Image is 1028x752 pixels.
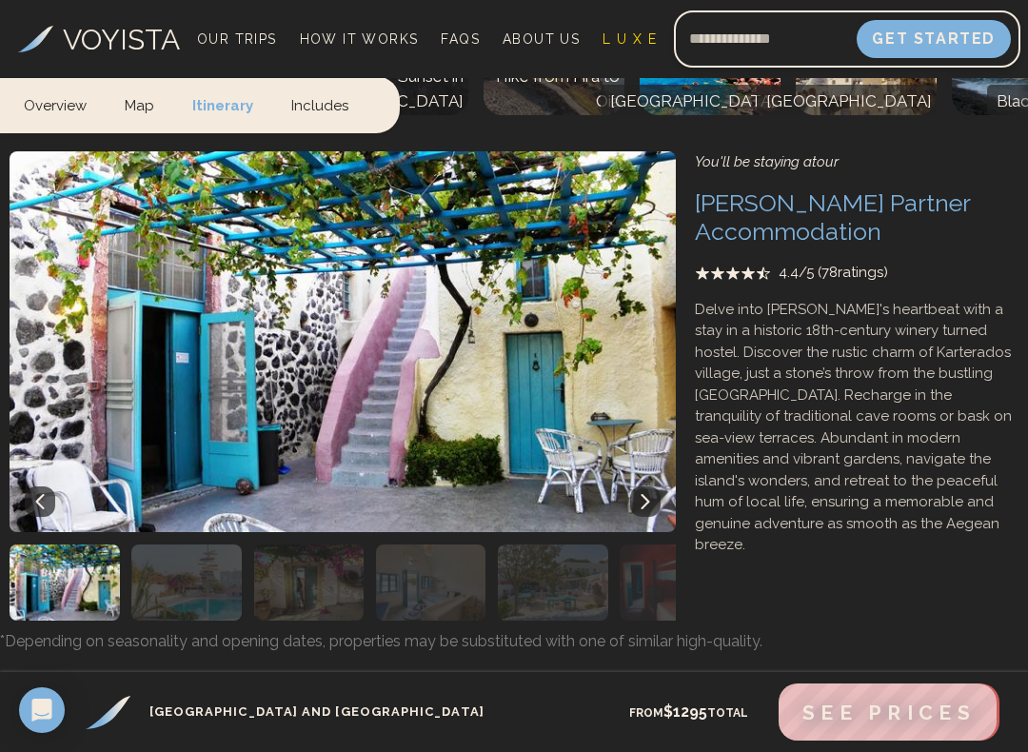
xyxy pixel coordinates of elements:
[63,18,180,61] h3: VOYISTA
[433,26,487,52] a: FAQs
[173,76,272,132] a: Itinerary
[802,701,976,724] span: See Prices
[300,31,419,47] span: How It Works
[86,696,130,729] img: Italy and Greece
[663,703,707,721] span: $ 1295
[24,76,106,132] a: Overview
[149,703,484,722] h3: [GEOGRAPHIC_DATA] and [GEOGRAPHIC_DATA]
[498,544,608,621] img: Accommodation photo
[695,299,1018,556] p: Delve into [PERSON_NAME]'s heartbeat with a stay in a historic 18th-century winery turned hostel....
[779,683,999,741] button: See Prices
[18,18,180,61] a: VOYISTA
[503,31,580,47] span: About Us
[197,31,277,47] span: Our Trips
[441,31,480,47] span: FAQs
[779,262,888,284] span: 4.4 /5 ( 78 ratings)
[292,26,426,52] a: How It Works
[376,544,486,621] img: Accommodation photo
[254,544,365,621] img: Accommodation photo
[603,31,657,47] span: L U X E
[595,26,664,52] a: L U X E
[106,76,173,132] a: Map
[620,544,730,621] img: Accommodation photo
[189,26,285,52] a: Our Trips
[857,20,1011,58] button: Get Started
[19,687,65,733] div: Open Intercom Messenger
[10,544,120,621] img: Accommodation photo
[695,188,1018,246] h3: [PERSON_NAME] Partner Accommodation
[495,26,587,52] a: About Us
[272,76,367,132] a: Includes
[695,151,1018,173] div: You'll be staying at our
[131,544,242,621] img: Accommodation photo
[598,692,779,732] div: from total
[18,26,53,52] img: Voyista Logo
[674,16,857,62] input: Email address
